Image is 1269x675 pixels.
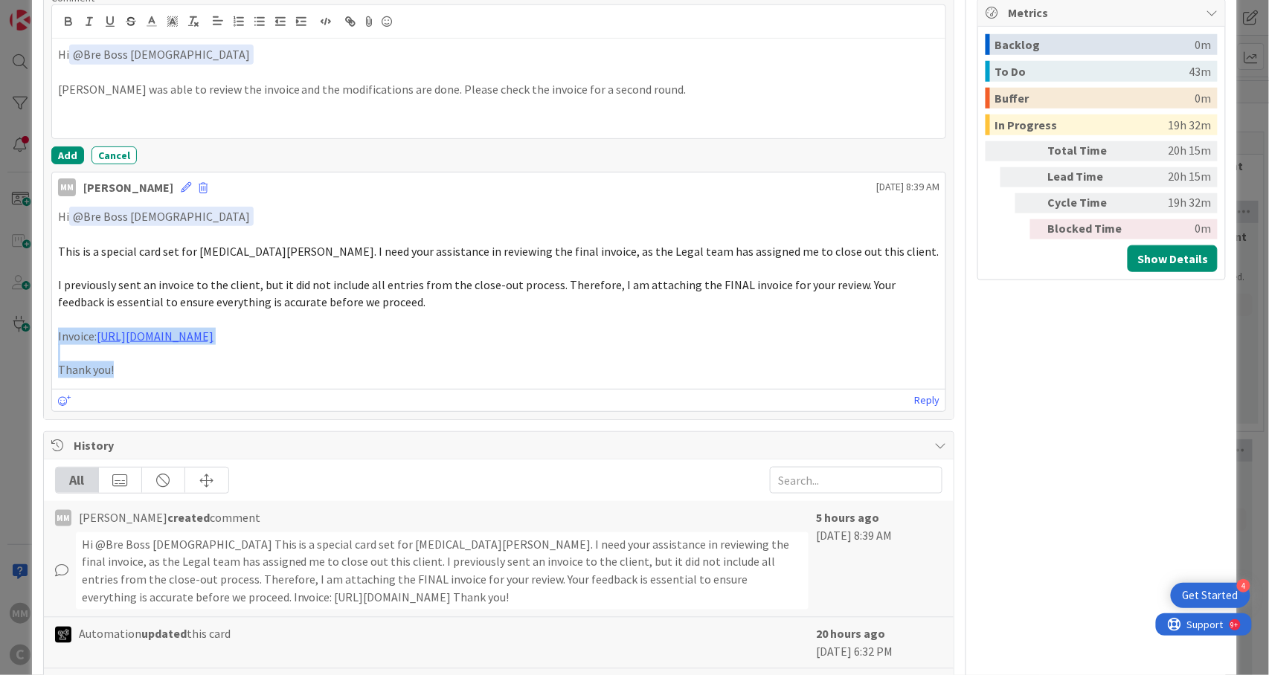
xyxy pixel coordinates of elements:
span: This is a special card set for [MEDICAL_DATA][PERSON_NAME]. I need your assistance in reviewing t... [58,244,939,259]
div: Backlog [995,34,1195,55]
div: MM [55,510,71,526]
div: 4 [1237,579,1250,592]
div: Hi ﻿@Bre Boss [DEMOGRAPHIC_DATA]﻿ This is a special card set for [MEDICAL_DATA][PERSON_NAME]. I n... [76,532,809,610]
p: Invoice: [58,328,940,345]
p: [PERSON_NAME] was able to review the invoice and the modifications are done. Please check the inv... [58,81,940,98]
button: Show Details [1128,245,1218,272]
span: @ [73,47,83,62]
span: Bre Boss [DEMOGRAPHIC_DATA] [73,47,250,62]
span: [DATE] 8:39 AM [876,179,939,195]
div: Open Get Started checklist, remaining modules: 4 [1171,583,1250,608]
p: Hi [58,207,940,227]
a: [URL][DOMAIN_NAME] [97,329,213,343]
div: Cycle Time [1047,193,1129,213]
div: Blocked Time [1047,219,1129,239]
b: 20 hours ago [816,627,885,642]
p: Hi [58,45,940,65]
div: In Progress [995,114,1168,135]
div: [DATE] 8:39 AM [816,508,942,610]
span: Support [31,2,68,20]
span: I previously sent an invoice to the client, but it did not include all entries from the close-out... [58,277,899,309]
span: History [74,436,928,454]
span: [PERSON_NAME] comment [79,508,260,526]
div: 0m [1195,34,1211,55]
b: 5 hours ago [816,510,879,525]
b: updated [141,627,187,642]
span: Bre Boss [DEMOGRAPHIC_DATA] [73,209,250,224]
div: To Do [995,61,1189,82]
div: 0m [1135,219,1211,239]
span: Metrics [1008,4,1198,22]
div: Lead Time [1047,167,1129,187]
div: 0m [1195,88,1211,109]
div: [PERSON_NAME] [83,178,173,196]
b: created [167,510,210,525]
div: 43m [1189,61,1211,82]
div: 20h 15m [1135,141,1211,161]
div: 19h 32m [1168,114,1211,135]
p: Thank you! [58,361,940,378]
button: Cancel [91,146,137,164]
button: Add [51,146,84,164]
div: Buffer [995,88,1195,109]
span: @ [73,209,83,224]
span: Automation this card [79,625,231,643]
div: 20h 15m [1135,167,1211,187]
div: [DATE] 6:32 PM [816,625,942,661]
div: MM [58,178,76,196]
a: Reply [914,391,939,410]
div: 19h 32m [1135,193,1211,213]
div: Total Time [1047,141,1129,161]
div: 9+ [75,6,83,18]
input: Search... [770,467,942,494]
div: All [56,468,99,493]
div: Get Started [1183,588,1239,603]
